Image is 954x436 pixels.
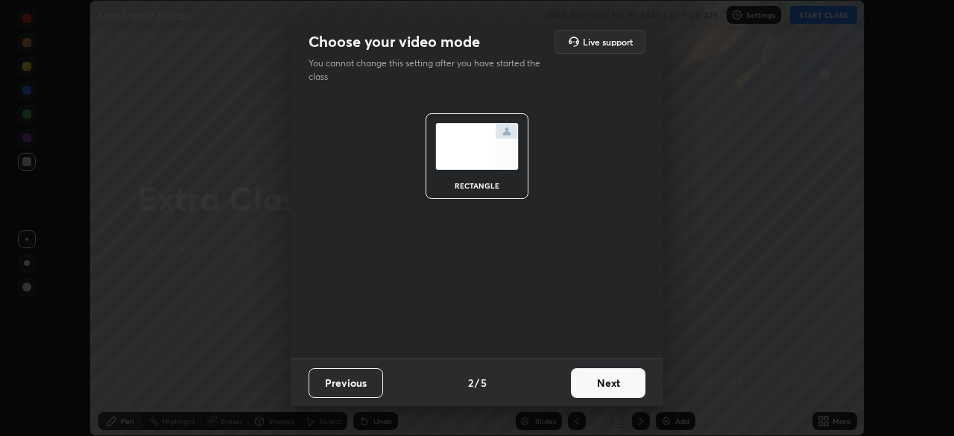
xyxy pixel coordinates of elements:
[447,182,507,189] div: rectangle
[481,375,487,391] h4: 5
[468,375,473,391] h4: 2
[571,368,645,398] button: Next
[309,368,383,398] button: Previous
[309,57,550,83] p: You cannot change this setting after you have started the class
[583,37,633,46] h5: Live support
[435,123,519,170] img: normalScreenIcon.ae25ed63.svg
[309,32,480,51] h2: Choose your video mode
[475,375,479,391] h4: /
